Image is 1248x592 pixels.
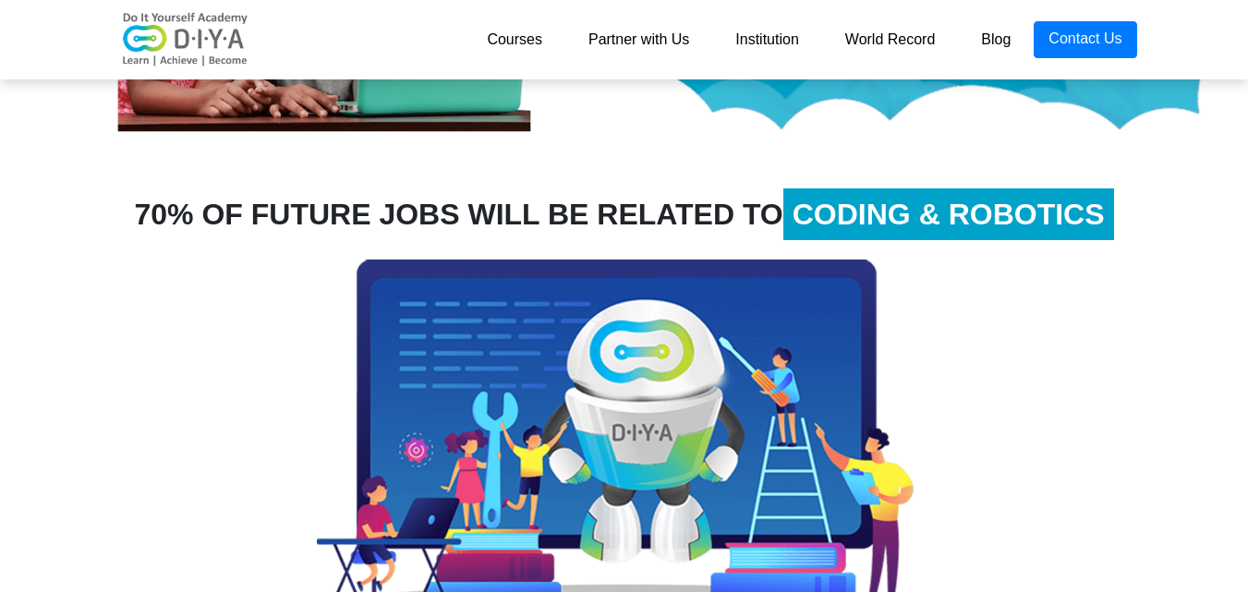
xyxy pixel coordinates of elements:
div: 70% OF FUTURE JOBS WILL BE RELATED TO [98,192,1151,236]
a: Courses [464,21,565,58]
a: Institution [712,21,821,58]
span: CODING & ROBOTICS [783,188,1114,240]
img: logo-v2.png [112,12,260,67]
a: Partner with Us [565,21,712,58]
a: Blog [958,21,1034,58]
a: Contact Us [1034,21,1136,58]
a: World Record [822,21,959,58]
